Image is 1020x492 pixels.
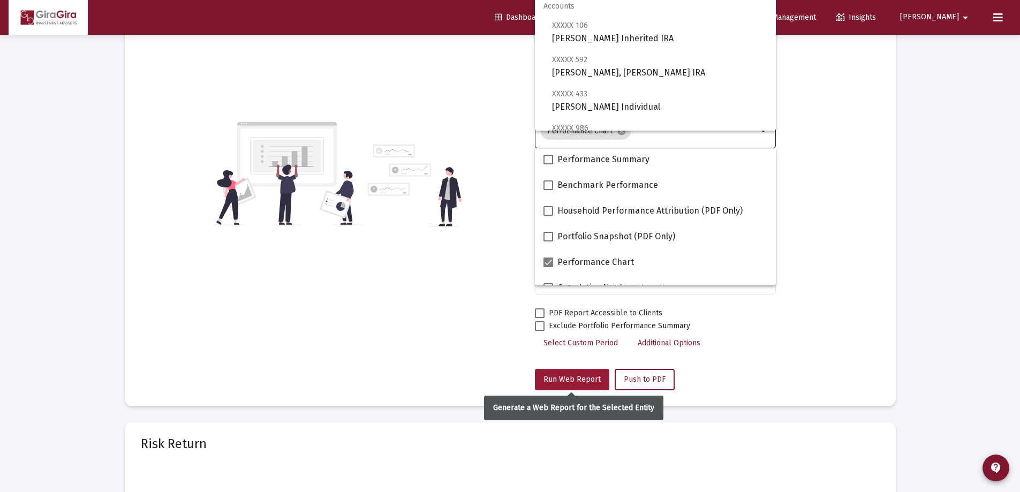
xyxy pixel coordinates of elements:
[557,230,675,243] span: Portfolio Snapshot (PDF Only)
[535,369,609,390] button: Run Web Report
[557,282,665,294] span: Cumulative Net Investment
[549,307,662,320] span: PDF Report Accessible to Clients
[989,461,1002,474] mat-icon: contact_support
[541,120,758,142] mat-chip-list: Selection
[624,375,666,384] span: Push to PDF
[745,13,816,22] span: Data Management
[617,126,626,136] mat-icon: cancel
[541,123,631,140] mat-chip: Performance Chart
[552,53,767,79] span: [PERSON_NAME], [PERSON_NAME] IRA
[552,87,767,113] span: [PERSON_NAME] Individual
[827,7,885,28] a: Insights
[141,438,880,449] mat-card-title: Risk Return
[549,320,690,332] span: Exclude Portfolio Performance Summary
[214,120,361,226] img: reporting
[557,153,649,166] span: Performance Summary
[557,256,634,269] span: Performance Chart
[486,7,551,28] a: Dashboard
[495,13,543,22] span: Dashboard
[552,55,587,64] span: XXXXX 592
[887,6,985,28] button: [PERSON_NAME]
[552,21,588,30] span: XXXXX 106
[543,375,601,384] span: Run Web Report
[758,125,770,138] mat-icon: arrow_drop_down
[900,13,959,22] span: [PERSON_NAME]
[552,124,588,133] span: XXXXX 986
[543,338,618,347] span: Select Custom Period
[17,7,80,28] img: Dashboard
[552,19,767,45] span: [PERSON_NAME] Inherited IRA
[557,205,743,217] span: Household Performance Attribution (PDF Only)
[959,7,972,28] mat-icon: arrow_drop_down
[557,179,658,192] span: Benchmark Performance
[836,13,876,22] span: Insights
[736,7,825,28] a: Data Management
[638,338,700,347] span: Additional Options
[552,122,767,148] span: [PERSON_NAME] Rollover IRA
[615,369,675,390] button: Push to PDF
[552,89,587,99] span: XXXXX 433
[368,145,462,226] img: reporting-alt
